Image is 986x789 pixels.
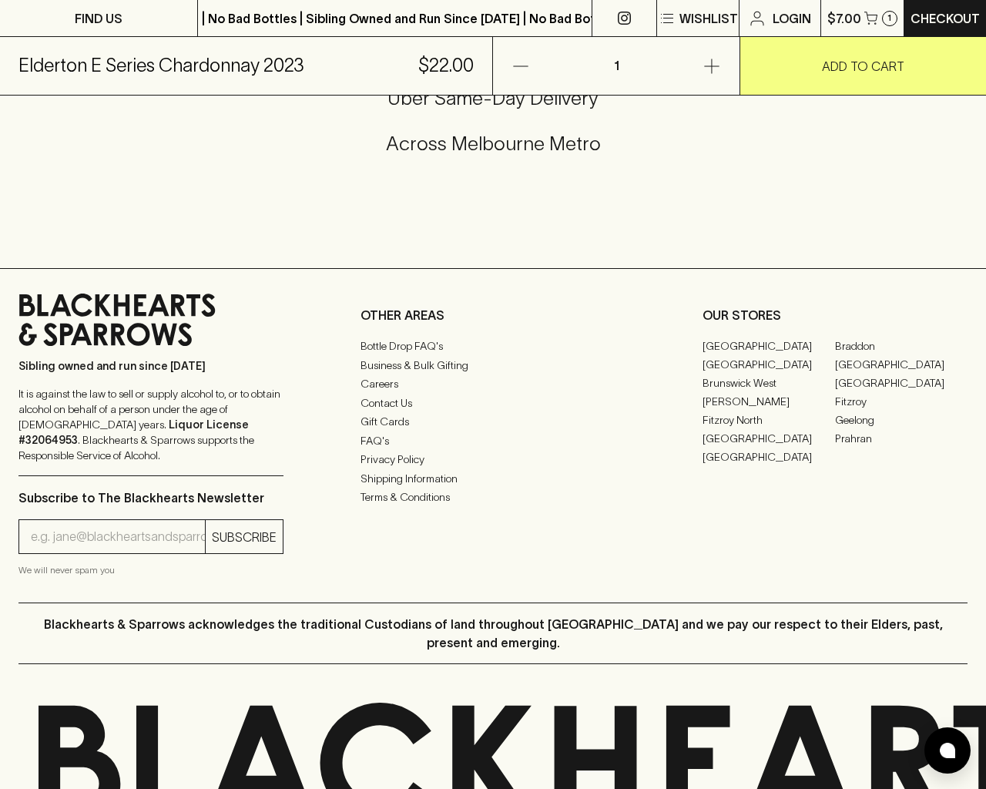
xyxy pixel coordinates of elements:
a: [GEOGRAPHIC_DATA] [835,374,968,392]
a: Business & Bulk Gifting [361,356,625,374]
a: Shipping Information [361,469,625,488]
a: Privacy Policy [361,451,625,469]
h5: Across Melbourne Metro [18,131,968,156]
a: Fitzroy North [703,411,835,429]
p: OUR STORES [703,306,968,324]
a: Prahran [835,429,968,448]
a: [PERSON_NAME] [703,392,835,411]
button: ADD TO CART [740,37,986,95]
img: bubble-icon [940,743,955,758]
p: Subscribe to The Blackhearts Newsletter [18,489,283,507]
a: Brunswick West [703,374,835,392]
p: ADD TO CART [822,57,904,76]
a: Terms & Conditions [361,489,625,507]
a: Geelong [835,411,968,429]
a: Fitzroy [835,392,968,411]
p: We will never spam you [18,562,283,578]
p: 1 [598,37,635,95]
p: $7.00 [827,9,861,28]
a: [GEOGRAPHIC_DATA] [703,429,835,448]
h5: Elderton E Series Chardonnay 2023 [18,53,304,78]
a: FAQ's [361,431,625,450]
a: Careers [361,375,625,394]
p: Sibling owned and run since [DATE] [18,358,283,374]
p: It is against the law to sell or supply alcohol to, or to obtain alcohol on behalf of a person un... [18,386,283,463]
a: [GEOGRAPHIC_DATA] [835,355,968,374]
a: [GEOGRAPHIC_DATA] [703,355,835,374]
input: e.g. jane@blackheartsandsparrows.com.au [31,525,205,549]
a: Braddon [835,337,968,355]
p: Login [773,9,811,28]
h5: $22.00 [418,53,474,78]
button: SUBSCRIBE [206,520,283,553]
p: Wishlist [679,9,738,28]
p: 1 [887,14,891,22]
a: Contact Us [361,394,625,412]
p: OTHER AREAS [361,306,625,324]
a: Bottle Drop FAQ's [361,337,625,356]
a: Gift Cards [361,413,625,431]
h5: Uber Same-Day Delivery [18,86,968,111]
a: [GEOGRAPHIC_DATA] [703,337,835,355]
p: FIND US [75,9,122,28]
a: [GEOGRAPHIC_DATA] [703,448,835,466]
p: SUBSCRIBE [212,528,277,546]
p: Blackhearts & Sparrows acknowledges the traditional Custodians of land throughout [GEOGRAPHIC_DAT... [30,615,956,652]
p: Checkout [911,9,980,28]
